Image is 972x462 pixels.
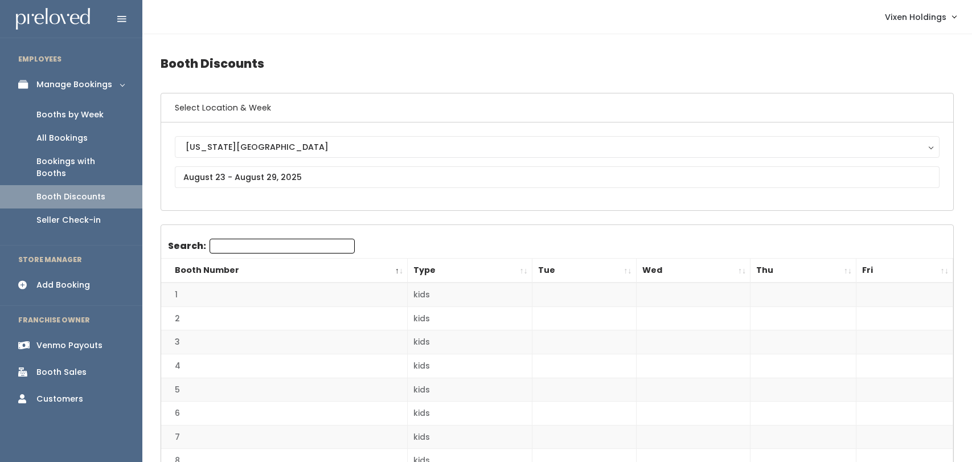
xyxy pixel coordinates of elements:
td: 4 [161,354,408,378]
div: Bookings with Booths [36,156,124,179]
td: kids [408,354,532,378]
label: Search: [168,239,355,254]
input: Search: [210,239,355,254]
div: Customers [36,393,83,405]
td: 6 [161,402,408,426]
td: kids [408,306,532,330]
div: All Bookings [36,132,88,144]
h6: Select Location & Week [161,93,953,122]
td: kids [408,378,532,402]
td: kids [408,283,532,306]
div: Booth Sales [36,366,87,378]
th: Wed: activate to sort column ascending [636,259,750,283]
button: [US_STATE][GEOGRAPHIC_DATA] [175,136,940,158]
td: kids [408,402,532,426]
td: kids [408,425,532,449]
td: 2 [161,306,408,330]
td: kids [408,330,532,354]
div: Venmo Payouts [36,340,102,351]
th: Booth Number: activate to sort column descending [161,259,408,283]
input: August 23 - August 29, 2025 [175,166,940,188]
div: Seller Check-in [36,214,101,226]
td: 3 [161,330,408,354]
th: Thu: activate to sort column ascending [750,259,856,283]
a: Vixen Holdings [873,5,967,29]
td: 1 [161,283,408,306]
img: preloved logo [16,8,90,30]
div: Booth Discounts [36,191,105,203]
th: Type: activate to sort column ascending [408,259,532,283]
td: 7 [161,425,408,449]
h4: Booth Discounts [161,48,954,79]
div: Manage Bookings [36,79,112,91]
span: Vixen Holdings [885,11,946,23]
th: Tue: activate to sort column ascending [532,259,636,283]
div: Add Booking [36,279,90,291]
th: Fri: activate to sort column ascending [856,259,953,283]
div: [US_STATE][GEOGRAPHIC_DATA] [186,141,929,153]
div: Booths by Week [36,109,104,121]
td: 5 [161,378,408,402]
